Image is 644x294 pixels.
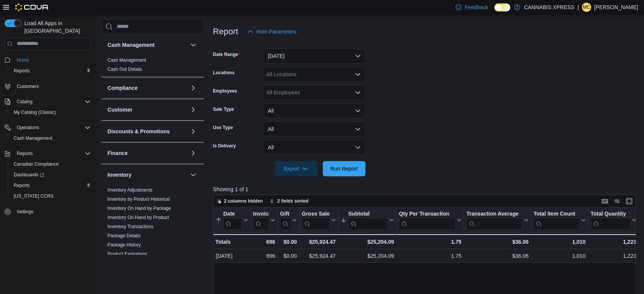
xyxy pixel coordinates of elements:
button: Reports [14,149,36,158]
button: Catalog [2,96,94,107]
button: 2 columns hidden [213,197,266,206]
label: Date Range [213,51,240,58]
div: 1.75 [399,237,461,246]
span: Washington CCRS [11,192,91,201]
div: $36.06 [466,251,529,260]
button: Keyboard shortcuts [600,197,609,206]
p: CANNABIS XPRESS [524,3,574,12]
div: $0.00 [280,237,297,246]
button: Enter fullscreen [625,197,634,206]
a: Inventory On Hand by Package [107,206,171,211]
img: Cova [15,3,49,11]
button: 2 fields sorted [267,197,311,206]
span: Dashboards [14,172,44,178]
span: Cash Management [107,57,146,63]
span: Operations [17,125,39,131]
div: $25,924.47 [302,251,336,260]
button: Inventory [189,170,198,179]
div: 1,010 [533,237,585,246]
button: Open list of options [355,71,361,77]
label: Sale Type [213,106,234,112]
div: Total Item Count [533,210,579,217]
div: $36.06 [466,237,529,246]
span: Product Expirations [107,251,147,257]
span: Home [17,57,29,63]
a: Canadian Compliance [11,160,62,169]
nav: Complex example [5,51,91,237]
a: Inventory by Product Historical [107,197,170,202]
button: Total Quantity [590,210,636,230]
span: [US_STATE] CCRS [14,193,53,199]
button: Run Report [323,161,365,176]
div: $25,204.09 [341,237,394,246]
div: Gift Card Sales [280,210,291,230]
button: All [263,121,365,137]
a: My Catalog (Classic) [11,108,59,117]
div: Gross Sales [302,210,330,230]
button: Gift Cards [280,210,297,230]
button: Subtotal [341,210,394,230]
a: Cash Out Details [107,67,142,72]
span: Feedback [465,3,488,11]
span: 2 columns hidden [224,198,263,204]
button: Discounts & Promotions [189,127,198,136]
a: Reports [11,66,33,75]
a: Cash Management [11,134,55,143]
a: Reports [11,181,33,190]
button: Cash Management [189,40,198,50]
button: Compliance [107,84,187,92]
label: Employees [213,88,237,94]
div: Subtotal [348,210,388,217]
p: | [577,3,579,12]
button: Invoices Sold [253,210,275,230]
label: Use Type [213,125,233,131]
span: Reports [14,182,30,189]
div: Transaction Average [466,210,522,230]
button: Catalog [14,97,35,106]
div: 1,223 [590,237,636,246]
div: Invoices Sold [253,210,269,217]
div: Gift Cards [280,210,291,217]
div: Total Quantity [590,210,630,230]
div: 1,010 [533,251,585,260]
h3: Discounts & Promotions [107,128,170,135]
div: Qty Per Transaction [399,210,455,230]
button: Finance [189,149,198,158]
span: Settings [17,209,33,215]
div: Qty Per Transaction [399,210,455,217]
button: Export [275,161,317,176]
a: Cash Management [107,58,146,63]
h3: Customer [107,106,132,113]
div: 1,223 [590,251,636,260]
div: Date [223,210,242,217]
a: Dashboards [11,170,47,179]
div: $25,204.09 [341,251,394,260]
button: Total Item Count [533,210,585,230]
button: Cash Management [8,133,94,144]
span: Inventory Adjustments [107,187,152,193]
button: Customer [107,106,187,113]
button: [DATE] [263,48,365,64]
div: Total Item Count [533,210,579,230]
a: Dashboards [8,169,94,180]
a: Inventory Transactions [107,224,154,229]
button: Customer [189,105,198,114]
a: Home [14,56,32,65]
span: 2 fields sorted [277,198,308,204]
a: Inventory Adjustments [107,187,152,193]
button: Customers [2,81,94,92]
div: $0.00 [280,251,297,260]
h3: Cash Management [107,41,155,49]
button: Reports [2,148,94,159]
div: Inventory [101,185,204,289]
button: Finance [107,149,187,157]
span: Inventory On Hand by Package [107,205,171,211]
button: Transaction Average [466,210,529,230]
span: Load All Apps in [GEOGRAPHIC_DATA] [21,19,91,35]
span: Catalog [14,97,91,106]
button: Operations [2,122,94,133]
span: Hide Parameters [256,28,296,35]
div: Date [223,210,242,230]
